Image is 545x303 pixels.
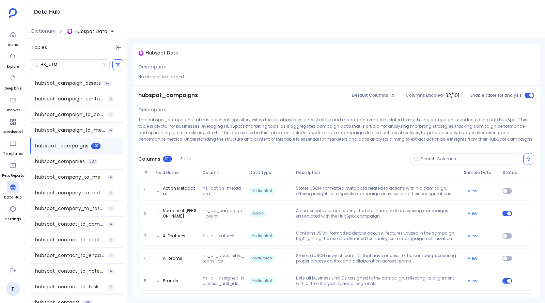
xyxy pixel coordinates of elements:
a: Data Hub [4,181,21,200]
span: Enable table for analysis [470,93,522,98]
button: View [468,278,477,284]
span: hubspot_company_to_meeting_association [35,174,105,181]
button: Hide Tables [114,43,123,52]
span: Home [7,42,19,48]
span: hubspot_companies [35,158,85,165]
a: Home [7,29,19,48]
a: PetaReports [2,159,24,178]
p: Contains JSON-formatted details about AI features utilized in the campaign, highlighting the use ... [293,230,461,241]
span: 4 [108,190,114,196]
span: 4 [108,96,114,102]
span: Field Name [153,170,200,175]
span: Data Hub [4,195,21,200]
span: Description [138,63,167,70]
span: 1. [141,188,153,194]
span: hubspot_campaigns [138,91,198,99]
input: Search Columns [421,156,519,162]
span: 32 / 101 [446,92,459,99]
span: Dashboard [3,129,23,135]
span: 4 [108,128,114,133]
button: View [468,188,477,194]
a: Dashboard [3,116,23,135]
span: hubspot_contact_to_deal_association [35,236,105,243]
img: singlestore.svg [138,50,144,56]
span: Discover [5,108,20,113]
span: 4 [108,253,114,258]
span: Sample Data [461,170,500,175]
span: hubspot_campaign_contacts [35,95,105,102]
span: Mediumtext [249,233,275,239]
button: View [468,233,477,239]
span: hubspot_campaigns [35,142,89,149]
button: Action Metadata [163,186,197,196]
span: Column [200,170,246,175]
span: hubspot_contact_to_company_association [35,221,105,228]
span: hubspot_contact_to_note_association [35,268,105,275]
span: Dictionary [31,28,56,35]
img: petavue logo [9,8,17,18]
div: Tables [26,38,127,57]
button: AI Features [163,233,185,239]
span: 5. [141,278,153,284]
span: 2. [141,211,153,216]
span: hs_action_metadata [200,186,247,196]
span: hs_all_accessible_team_ids [200,253,247,264]
p: Stores a JSON array of team IDs that have access to the campaign, ensuring proper access control ... [293,253,461,264]
a: Explore [7,50,19,69]
span: Mediumtext [249,255,275,262]
span: Explore [7,64,19,69]
span: Default Columns [352,93,388,98]
span: Mediumtext [249,277,275,284]
span: 4 [108,206,114,211]
span: 4 [108,237,114,243]
span: hs_ai_features [200,233,247,239]
button: View [468,211,477,216]
span: hubspot_campaign_to_contact_association [35,111,105,118]
p: Lists all business unit IDs assigned to the campaign, reflecting its alignment with different org... [293,275,461,286]
span: hubspot_company_to_note_association [35,189,105,196]
span: hubspot_contact_to_engagement_association [35,252,105,259]
span: hs_all_assigned_business_unit_ids [200,275,247,286]
span: Data Type [247,170,293,175]
p: No description added. [138,74,534,80]
button: View [468,256,477,261]
p: The 'hubspot_campaigns' table is a central repository within the database designed to store and m... [138,116,534,142]
input: Search Tables/Columns [41,62,102,67]
span: # [141,170,153,175]
span: PetaReports [2,173,24,178]
span: 4 [108,112,114,117]
span: hs_ad_campaign_count [200,208,247,219]
p: A numerical value indicating the total number of advertising campaigns associated with the HubSpo... [293,208,461,219]
button: Select [176,155,196,163]
a: Templates [3,138,22,157]
span: 4 [108,269,114,274]
span: Description [138,106,167,113]
span: Deep Dive [4,86,21,91]
span: 4. [141,256,153,261]
span: Hubspot Data [146,49,178,57]
span: 387 [88,159,98,164]
span: Double [249,210,266,217]
span: Description [293,170,461,175]
span: Mediumtext [249,188,275,194]
a: Deep Dive [4,72,21,91]
button: All teams [163,256,182,261]
span: hubspot_contact_to_task_association [35,283,105,290]
span: Templates [3,151,22,157]
span: 4 [108,175,114,180]
span: 4 [391,92,394,99]
span: 101 [91,143,100,149]
p: Stores JSON-formatted metadata related to actions within a campaign, offering insights into speci... [293,186,461,196]
span: hubspot_campaign_assets [35,80,101,87]
span: hubspot_company_to_task_association [35,205,105,212]
button: Number of [PERSON_NAME] [163,208,197,219]
img: singlestore.svg [67,29,73,34]
span: 47 [104,81,111,86]
span: 3. [141,233,153,239]
span: 101 [163,156,172,162]
span: 4 [108,284,114,290]
button: Brands [163,278,178,284]
button: Hubspot Data [66,26,116,37]
span: Columns Enabled [406,93,443,98]
span: 4 [108,222,114,227]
